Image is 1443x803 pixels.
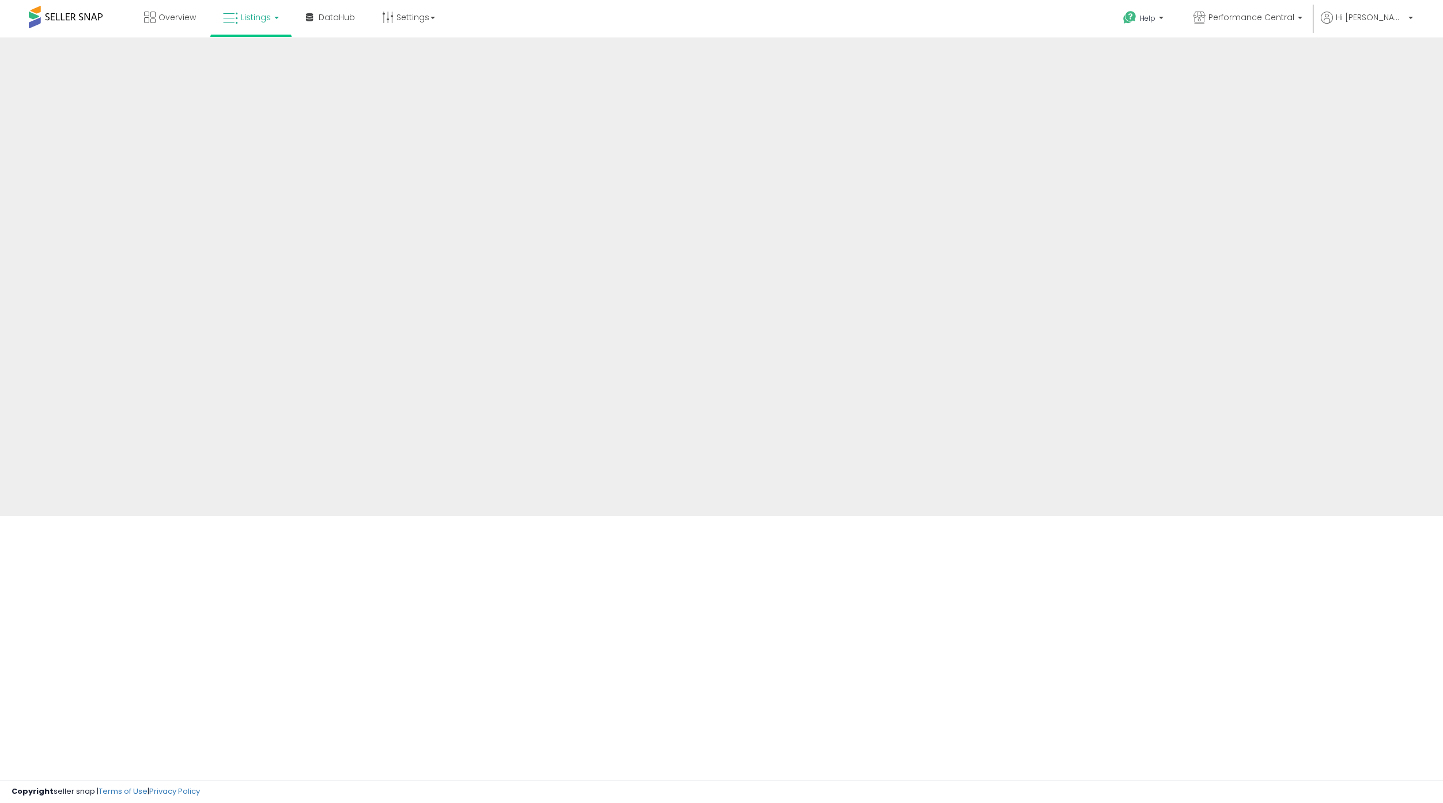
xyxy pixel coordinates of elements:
span: Hi [PERSON_NAME] [1336,12,1405,23]
a: Help [1114,2,1175,37]
span: Listings [241,12,271,23]
span: Performance Central [1208,12,1294,23]
span: DataHub [319,12,355,23]
i: Get Help [1123,10,1137,25]
a: Hi [PERSON_NAME] [1321,12,1413,37]
span: Overview [158,12,196,23]
span: Help [1140,13,1155,23]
